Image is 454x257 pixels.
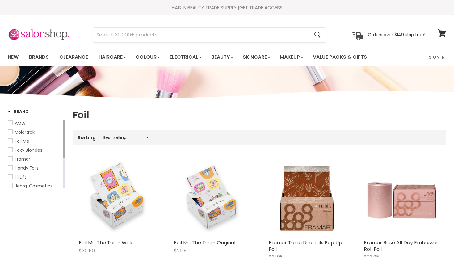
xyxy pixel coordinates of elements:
h1: Foil [73,108,446,121]
ul: Main menu [3,48,398,66]
iframe: Gorgias live chat messenger [423,228,448,251]
img: Foil Me The Tea - Original [174,160,250,237]
a: Colour [131,51,164,64]
a: Brands [24,51,53,64]
a: Sign In [425,51,448,64]
a: New [3,51,23,64]
span: $30.50 [79,247,95,254]
a: Colortrak [8,129,62,136]
h3: Brand [8,108,29,115]
a: Electrical [165,51,205,64]
a: GET TRADE ACCESS [239,4,283,11]
a: Haircare [94,51,130,64]
span: Colortrak [15,129,35,135]
a: Foxy Blondes [8,147,62,154]
span: Handy Foils [15,165,39,171]
span: Jeorg. Cosmetics [15,183,53,189]
img: Framar Terra Neutrals Pop Up Foil [269,160,345,237]
img: Foil Me The Tea - Wide [79,160,155,237]
span: $29.50 [174,247,190,254]
a: Hi Lift [8,174,62,180]
a: Framar Terra Neutrals Pop Up Foil [269,239,342,253]
label: Sorting [78,135,96,140]
input: Search [93,28,309,42]
button: Search [309,28,326,42]
a: Foil Me The Tea - Wide [79,239,134,246]
a: Foil Me The Tea - Original [174,239,235,246]
a: Foil Me [8,138,62,145]
a: Framar Rosé All Day Embossed Roll Foil [364,239,439,253]
a: Clearance [55,51,93,64]
p: Orders over $149 ship free! [368,32,425,37]
a: AMW [8,120,62,127]
a: Skincare [238,51,274,64]
span: AMW [15,120,26,126]
a: Makeup [275,51,307,64]
span: Hi Lift [15,174,26,180]
a: Value Packs & Gifts [308,51,372,64]
form: Product [93,27,326,42]
a: Jeorg. Cosmetics [8,183,62,189]
span: Framar [15,156,30,162]
a: Beauty [207,51,237,64]
span: Foil Me [15,138,29,144]
img: Framar Rosé All Day Embossed Roll Foil [364,160,440,237]
span: Foxy Blondes [15,147,42,153]
a: Handy Foils [8,165,62,171]
a: Framar [8,156,62,162]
